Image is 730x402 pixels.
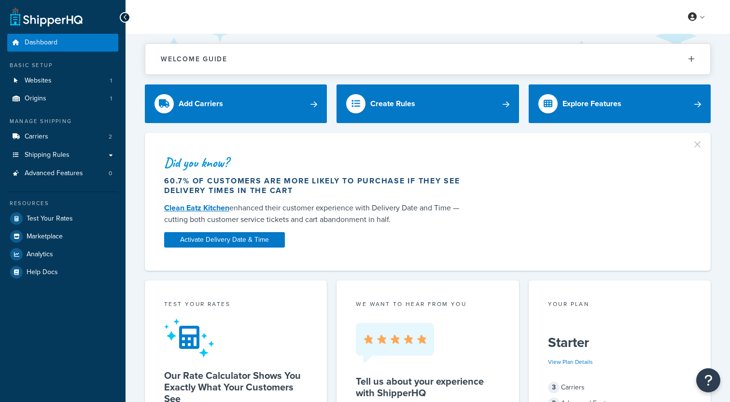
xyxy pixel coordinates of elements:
span: 2 [109,133,112,141]
span: Marketplace [27,233,63,241]
button: Welcome Guide [145,44,710,74]
div: Did you know? [164,156,461,169]
span: Help Docs [27,268,58,277]
span: Analytics [27,250,53,259]
a: Test Your Rates [7,210,118,227]
a: Advanced Features0 [7,165,118,182]
a: Analytics [7,246,118,263]
a: Origins1 [7,90,118,108]
div: 60.7% of customers are more likely to purchase if they see delivery times in the cart [164,176,461,195]
a: Carriers2 [7,128,118,146]
a: Activate Delivery Date & Time [164,232,285,248]
div: Test your rates [164,300,308,311]
span: 1 [110,95,112,103]
div: Basic Setup [7,61,118,69]
h5: Starter [548,335,691,350]
div: Resources [7,199,118,208]
span: Websites [25,77,52,85]
span: Origins [25,95,46,103]
span: 1 [110,77,112,85]
span: 3 [548,382,560,393]
button: Open Resource Center [696,368,720,392]
li: Advanced Features [7,165,118,182]
h5: Tell us about your experience with ShipperHQ [356,375,499,399]
a: Add Carriers [145,84,327,123]
p: we want to hear from you [356,300,499,308]
span: Shipping Rules [25,151,70,159]
a: Create Rules [337,84,519,123]
div: Explore Features [562,97,621,111]
div: Carriers [548,381,691,394]
span: Dashboard [25,39,57,47]
span: Carriers [25,133,48,141]
li: Websites [7,72,118,90]
a: Clean Eatz Kitchen [164,202,229,213]
a: Explore Features [529,84,711,123]
a: Shipping Rules [7,146,118,164]
div: Add Carriers [179,97,223,111]
a: Websites1 [7,72,118,90]
div: enhanced their customer experience with Delivery Date and Time — cutting both customer service ti... [164,202,461,225]
a: Help Docs [7,263,118,281]
h2: Welcome Guide [161,55,227,63]
span: Test Your Rates [27,215,73,223]
div: Your Plan [548,300,691,311]
span: 0 [109,169,112,178]
a: View Plan Details [548,358,593,366]
a: Dashboard [7,34,118,52]
div: Create Rules [370,97,415,111]
li: Origins [7,90,118,108]
div: Manage Shipping [7,117,118,125]
a: Marketplace [7,228,118,245]
li: Carriers [7,128,118,146]
span: Advanced Features [25,169,83,178]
